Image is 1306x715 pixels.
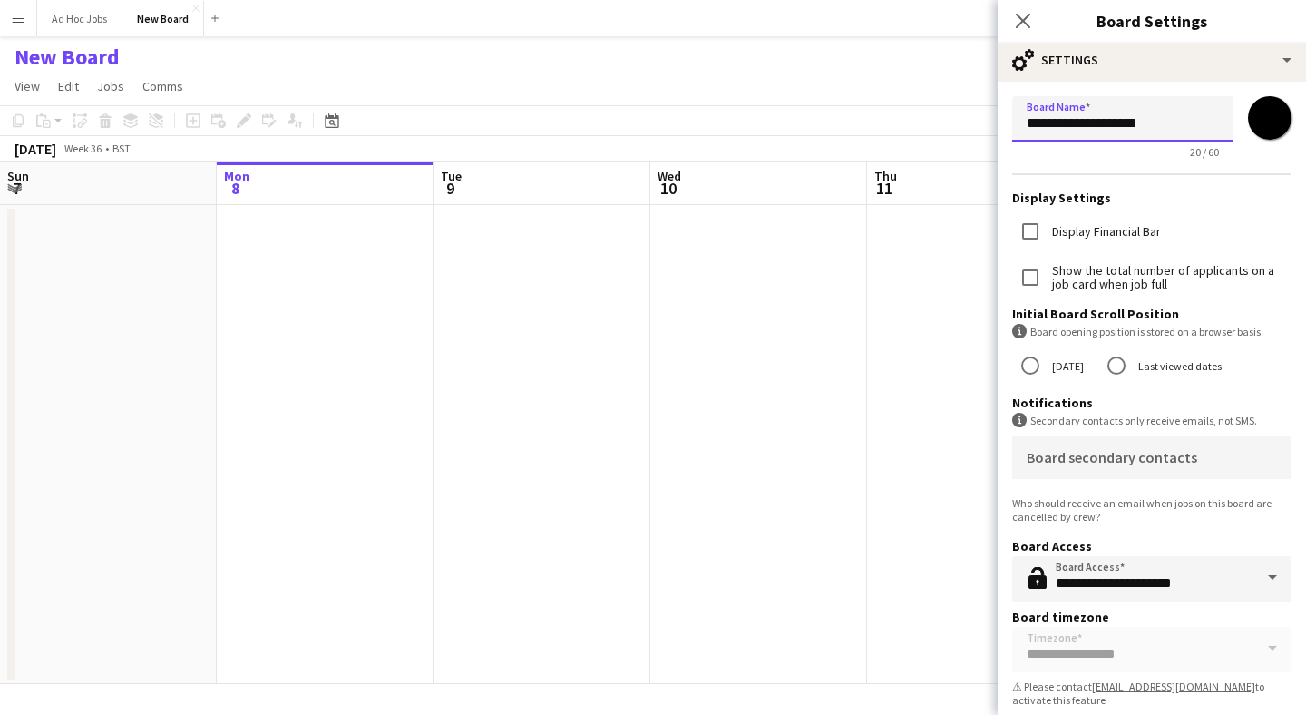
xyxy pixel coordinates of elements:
[37,1,122,36] button: Ad Hoc Jobs
[60,142,105,155] span: Week 36
[1048,225,1161,239] label: Display Financial Bar
[112,142,131,155] div: BST
[224,168,249,184] span: Mon
[1012,306,1291,322] h3: Initial Board Scroll Position
[7,74,47,98] a: View
[221,178,249,199] span: 8
[655,178,681,199] span: 10
[874,168,897,184] span: Thu
[1012,324,1291,339] div: Board opening position is stored on a browser basis.
[1048,264,1291,291] label: Show the total number of applicants on a job card when job full
[1012,395,1291,411] h3: Notifications
[7,168,29,184] span: Sun
[15,140,56,158] div: [DATE]
[441,168,462,184] span: Tue
[135,74,190,98] a: Comms
[97,78,124,94] span: Jobs
[1012,413,1291,428] div: Secondary contacts only receive emails, not SMS.
[51,74,86,98] a: Edit
[90,74,132,98] a: Jobs
[1012,680,1291,707] div: ⚠ Please contact to activate this feature
[1135,352,1222,380] label: Last viewed dates
[5,178,29,199] span: 7
[438,178,462,199] span: 9
[658,168,681,184] span: Wed
[1012,496,1291,524] div: Who should receive an email when jobs on this board are cancelled by crew?
[1092,680,1255,693] a: [EMAIL_ADDRESS][DOMAIN_NAME]
[1012,609,1291,625] h3: Board timezone
[142,78,183,94] span: Comms
[1012,190,1291,206] h3: Display Settings
[58,78,79,94] span: Edit
[1027,448,1197,466] mat-label: Board secondary contacts
[1012,538,1291,554] h3: Board Access
[998,38,1306,82] div: Settings
[1175,145,1233,159] span: 20 / 60
[15,44,120,71] h1: New Board
[872,178,897,199] span: 11
[15,78,40,94] span: View
[998,9,1306,33] h3: Board Settings
[122,1,204,36] button: New Board
[1048,352,1084,380] label: [DATE]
